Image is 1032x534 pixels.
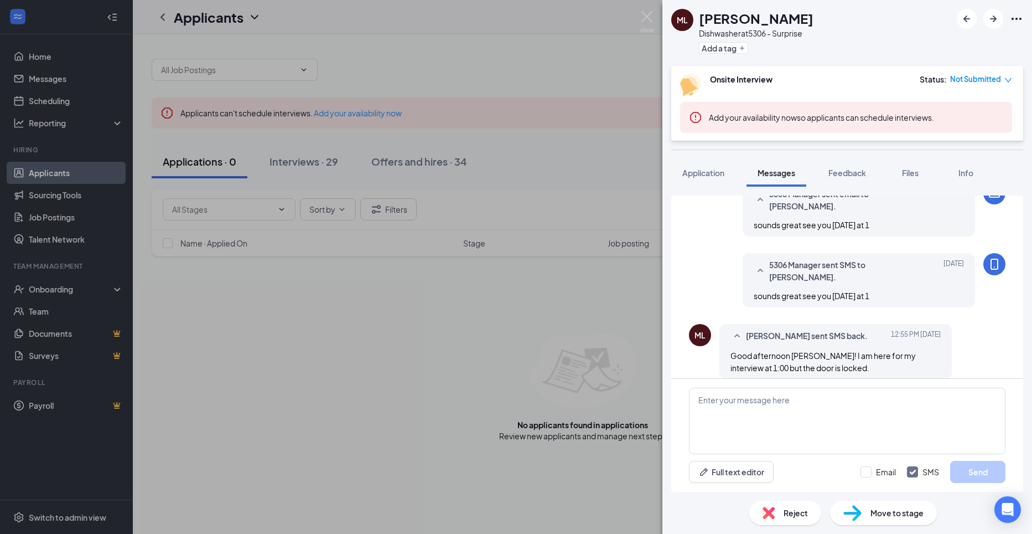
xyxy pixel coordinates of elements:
svg: ArrowLeftNew [960,12,973,25]
svg: SmallChevronUp [754,193,767,207]
span: Files [902,168,919,178]
span: [PERSON_NAME] sent SMS back. [746,330,868,343]
span: Reject [784,507,808,519]
span: [DATE] 12:55 PM [891,330,941,343]
span: [DATE] [943,259,964,283]
button: Full text editorPen [689,461,774,483]
span: Info [958,168,973,178]
button: ArrowLeftNew [957,9,977,29]
svg: MobileSms [988,258,1001,271]
span: Move to stage [870,507,924,519]
svg: Pen [698,466,709,477]
button: ArrowRight [983,9,1003,29]
span: Feedback [828,168,866,178]
button: Add your availability now [709,112,797,123]
svg: Error [689,111,702,124]
span: Application [682,168,724,178]
svg: ArrowRight [987,12,1000,25]
div: Dishwasher at 5306 - Surprise [699,28,813,39]
button: PlusAdd a tag [699,42,748,54]
span: down [1004,76,1012,84]
div: Open Intercom Messenger [994,496,1021,523]
span: Messages [758,168,795,178]
span: 5306 Manager sent SMS to [PERSON_NAME]. [769,259,914,283]
span: Not Submitted [950,74,1001,85]
svg: SmallChevronUp [754,264,767,278]
span: sounds great see you [DATE] at 1 [754,220,869,230]
span: Good afternoon [PERSON_NAME]! I am here for my interview at 1:00 but the door is locked. [730,351,916,373]
b: Onsite Interview [710,74,772,84]
button: Send [950,461,1005,483]
span: sounds great see you [DATE] at 1 [754,291,869,301]
div: ML [677,14,688,25]
span: so applicants can schedule interviews. [709,112,934,122]
svg: Plus [739,45,745,52]
svg: Ellipses [1010,12,1023,25]
div: Status : [920,74,947,85]
svg: SmallChevronUp [730,330,744,343]
div: ML [694,330,706,341]
span: [DATE] [943,188,964,212]
h1: [PERSON_NAME] [699,9,813,28]
span: 5306 Manager sent email to [PERSON_NAME]. [769,188,914,212]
